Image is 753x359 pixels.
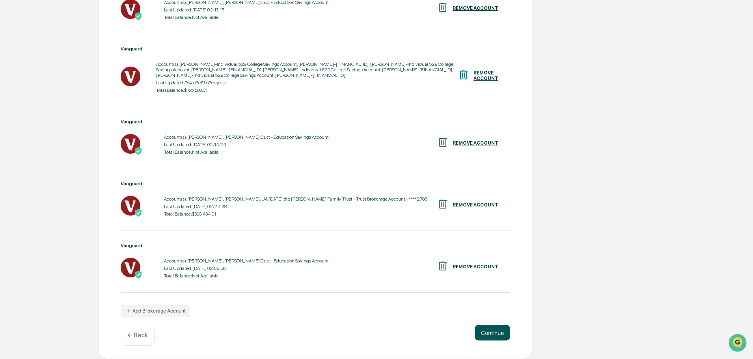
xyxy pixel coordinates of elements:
div: Total Balance: Not Available [164,15,329,20]
img: Active [134,271,142,279]
a: 🗄️Attestations [54,96,101,110]
div: Last Updated: [DATE] 02:14:24 [164,142,329,147]
div: Total Balance: Not Available [164,149,329,155]
img: Vanguard - Active [121,134,140,154]
i: Data Pull In Progress [185,80,226,86]
div: REMOVE ACCOUNT [453,140,498,146]
img: Active [134,147,142,155]
div: REMOVE ACCOUNT [453,202,498,208]
span: Preclearance [16,99,51,107]
div: Vanguard [121,119,510,125]
img: Vanguard - Data Pull In Progress [121,67,140,86]
div: Vanguard [121,243,510,248]
div: Last Updated: [DATE] 02:13:15 [164,7,329,13]
a: Powered byPylon [56,133,95,140]
div: REMOVE ACCOUNT [473,70,498,81]
div: Vanguard [121,181,510,186]
img: REMOVE ACCOUNT [437,260,449,272]
img: Vanguard - Active [121,196,140,216]
img: Active [134,209,142,217]
button: Continue [475,325,510,340]
iframe: Open customer support [728,333,749,354]
div: Start new chat [27,60,129,68]
div: REMOVE ACCOUNT [453,264,498,270]
button: Start new chat [134,63,144,72]
div: Last Updated: [DATE] 02:02:36 [164,266,329,271]
div: 🔎 [8,115,14,121]
img: REMOVE ACCOUNT [437,136,449,148]
div: Account(s): [PERSON_NAME]-Individual 529 College Savings Account, [PERSON_NAME]-[FINANCIAL_ID], [... [156,61,458,78]
a: 🖐️Preclearance [5,96,54,110]
div: REMOVE ACCOUNT [453,6,498,11]
div: We're available if you need us! [27,68,100,74]
img: REMOVE ACCOUNT [458,69,470,81]
a: 🔎Data Lookup [5,111,53,125]
div: Total Balance: $165,608.31 [156,87,458,93]
span: Pylon [78,134,95,140]
img: REMOVE ACCOUNT [437,198,449,210]
img: Active [134,12,142,20]
div: Last Updated: [156,80,458,86]
div: Last Updated: [DATE] 02:22:48 [164,204,427,209]
img: 1746055101610-c473b297-6a78-478c-a979-82029cc54cd1 [8,60,22,74]
div: Account(s): [PERSON_NAME], [PERSON_NAME], UA [DATE] the [PERSON_NAME] Family Trust - Trust Broker... [164,196,427,202]
div: Account(s): [PERSON_NAME], [PERSON_NAME] Cust - Education Savings Account [164,258,329,264]
p: ← Back [127,331,148,339]
img: REMOVE ACCOUNT [437,2,449,13]
span: Attestations [65,99,98,107]
div: 🗄️ [57,100,63,106]
img: Vanguard - Active [121,258,140,277]
button: Add Brokerage Account [121,305,190,317]
div: 🖐️ [8,100,14,106]
div: Total Balance: $390,434.91 [164,211,427,217]
div: Account(s): [PERSON_NAME], [PERSON_NAME] Cust - Education Savings Account [164,134,329,140]
div: Vanguard [121,46,510,52]
div: Total Balance: Not Available [164,273,329,279]
p: How can we help? [8,17,144,29]
span: Data Lookup [16,114,50,122]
